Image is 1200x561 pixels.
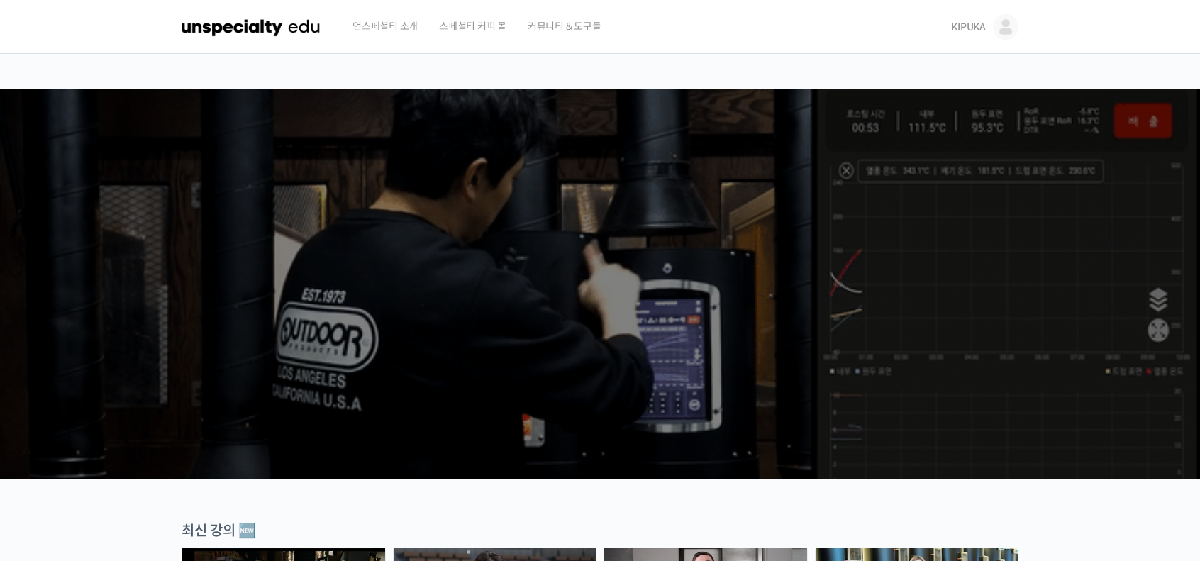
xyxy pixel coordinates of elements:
[14,217,1186,289] p: [PERSON_NAME]을 다하는 당신을 위해, 최고와 함께 만든 커피 클래스
[182,521,1018,540] div: 최신 강의 🆕
[14,295,1186,315] p: 시간과 장소에 구애받지 않고, 검증된 커리큘럼으로
[951,21,986,33] span: KIPUKA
